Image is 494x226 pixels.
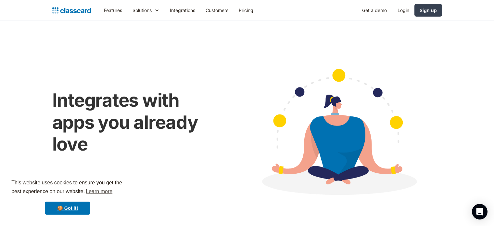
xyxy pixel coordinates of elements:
h1: Integrates with apps you already love [52,89,221,155]
div: Open Intercom Messenger [472,204,488,219]
a: Sign up [414,4,442,17]
img: Cartoon image showing connected apps [234,56,442,212]
a: dismiss cookie message [45,202,90,215]
a: Pricing [234,3,259,18]
div: Solutions [133,7,152,14]
div: cookieconsent [5,173,130,221]
a: Features [99,3,127,18]
a: Integrations [165,3,200,18]
a: Customers [200,3,234,18]
div: Solutions [127,3,165,18]
div: Sign up [420,7,437,14]
a: learn more about cookies [85,187,113,196]
a: Get a demo [357,3,392,18]
a: Login [392,3,414,18]
span: This website uses cookies to ensure you get the best experience on our website. [11,179,124,196]
a: home [52,6,91,15]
